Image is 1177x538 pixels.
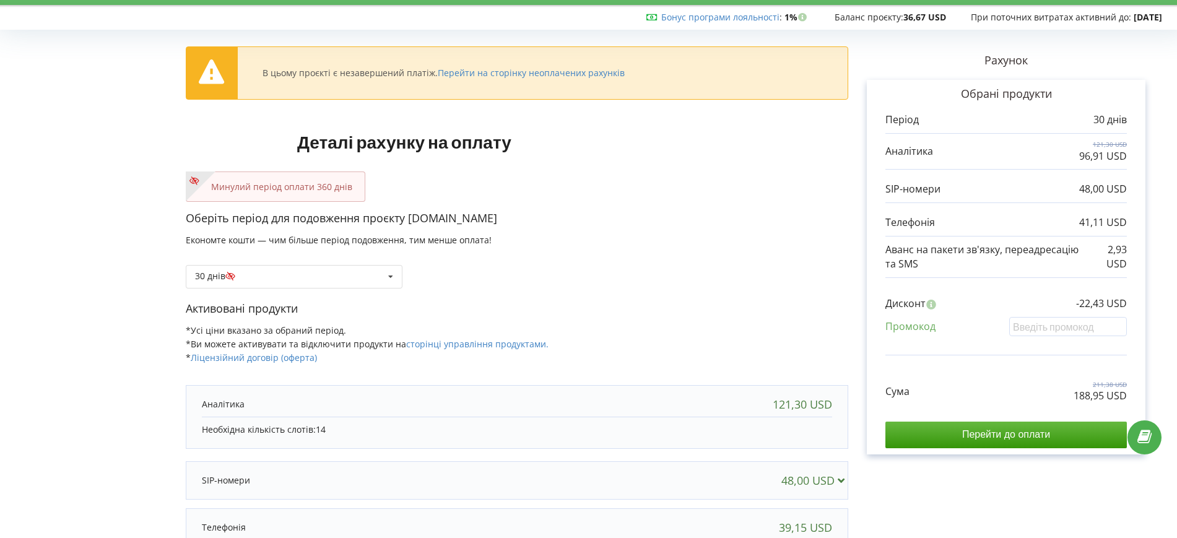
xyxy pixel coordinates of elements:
[1134,11,1162,23] strong: [DATE]
[661,11,782,23] span: :
[1089,243,1127,271] p: 2,93 USD
[186,324,346,336] span: *Усі ціни вказано за обраний період.
[835,11,903,23] span: Баланс проєкту:
[1074,389,1127,403] p: 188,95 USD
[438,67,625,79] a: Перейти на сторінку неоплачених рахунків
[885,297,926,311] p: Дисконт
[885,144,933,158] p: Аналітика
[1093,113,1127,127] p: 30 днів
[195,272,243,280] div: 30 днів
[903,11,946,23] strong: 36,67 USD
[661,11,780,23] a: Бонус програми лояльності
[885,384,910,399] p: Сума
[202,474,250,487] p: SIP-номери
[885,182,940,196] p: SIP-номери
[781,474,850,487] div: 48,00 USD
[971,11,1131,23] span: При поточних витратах активний до:
[186,210,848,227] p: Оберіть період для подовження проєкту [DOMAIN_NAME]
[779,521,832,534] div: 39,15 USD
[186,234,492,246] span: Економте кошти — чим більше період подовження, тим менше оплата!
[191,352,317,363] a: Ліцензійний договір (оферта)
[784,11,810,23] strong: 1%
[1076,297,1127,311] p: -22,43 USD
[885,113,919,127] p: Період
[1079,182,1127,196] p: 48,00 USD
[848,53,1164,69] p: Рахунок
[885,422,1127,448] input: Перейти до оплати
[1079,149,1127,163] p: 96,91 USD
[773,398,832,410] div: 121,30 USD
[1079,140,1127,149] p: 121,30 USD
[885,319,936,334] p: Промокод
[186,112,623,171] h1: Деталі рахунку на оплату
[199,181,352,193] p: Минулий період оплати 360 днів
[186,301,848,317] p: Активовані продукти
[186,338,549,350] span: *Ви можете активувати та відключити продукти на
[202,423,832,436] p: Необхідна кількість слотів:
[406,338,549,350] a: сторінці управління продуктами.
[316,423,326,435] span: 14
[263,67,625,79] div: В цьому проєкті є незавершений платіж.
[202,521,246,534] p: Телефонія
[1079,215,1127,230] p: 41,11 USD
[1009,317,1127,336] input: Введіть промокод
[1074,380,1127,389] p: 211,38 USD
[202,398,245,410] p: Аналітика
[885,86,1127,102] p: Обрані продукти
[885,243,1089,271] p: Аванс на пакети зв'язку, переадресацію та SMS
[885,215,935,230] p: Телефонія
